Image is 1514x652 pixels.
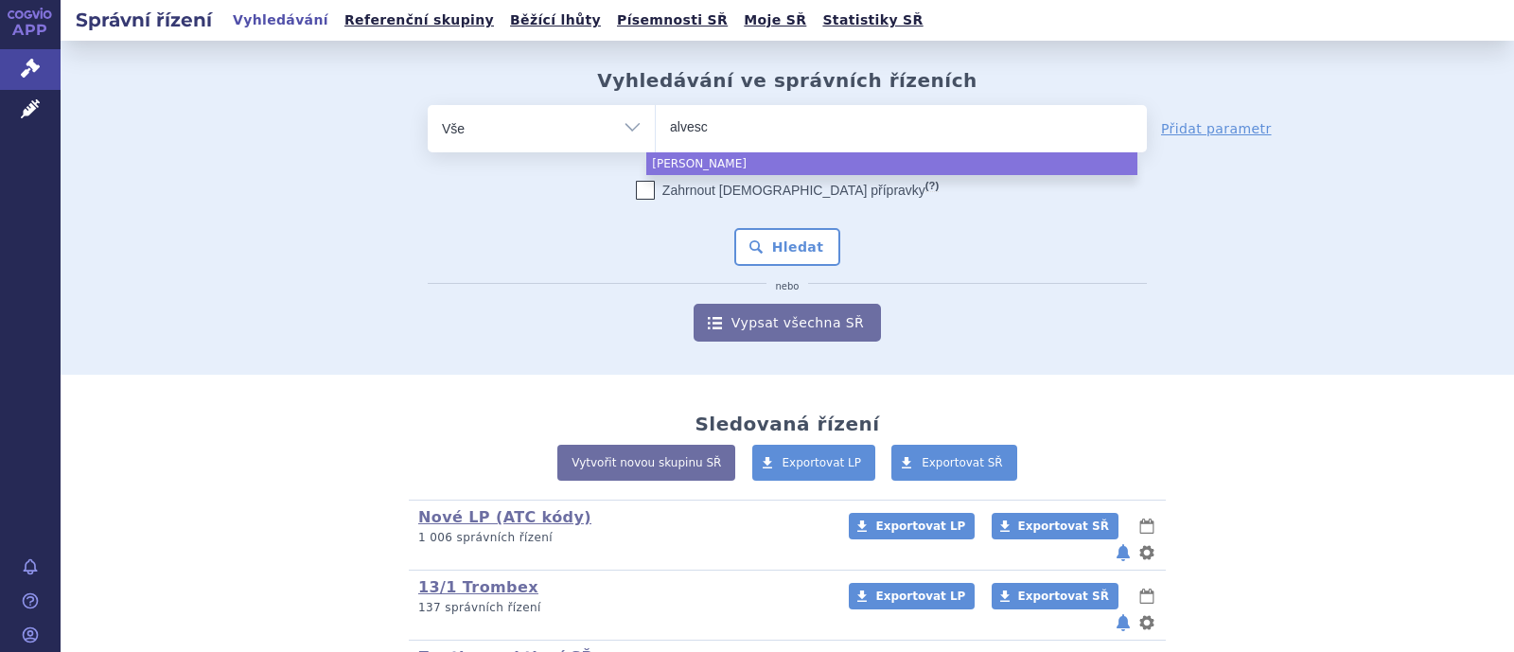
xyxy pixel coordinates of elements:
a: Přidat parametr [1161,119,1272,138]
h2: Vyhledávání ve správních řízeních [597,69,977,92]
a: 13/1 Trombex [418,578,538,596]
a: Exportovat SŘ [891,445,1017,481]
span: Exportovat SŘ [1018,520,1109,533]
a: Písemnosti SŘ [611,8,733,33]
span: Exportovat LP [875,520,965,533]
a: Referenční skupiny [339,8,500,33]
a: Exportovat LP [752,445,876,481]
p: 137 správních řízení [418,600,824,616]
button: nastavení [1137,611,1156,634]
a: Běžící lhůty [504,8,607,33]
span: Exportovat LP [875,590,965,603]
a: Exportovat SŘ [992,513,1118,539]
a: Moje SŘ [738,8,812,33]
span: Exportovat SŘ [922,456,1003,469]
h2: Sledovaná řízení [695,413,879,435]
p: 1 006 správních řízení [418,530,824,546]
span: Exportovat SŘ [1018,590,1109,603]
a: Exportovat LP [849,583,975,609]
button: notifikace [1114,611,1133,634]
a: Vypsat všechna SŘ [694,304,881,342]
h2: Správní řízení [61,7,227,33]
button: lhůty [1137,585,1156,608]
a: Nové LP (ATC kódy) [418,508,591,526]
i: nebo [766,281,809,292]
span: Exportovat LP [783,456,862,469]
button: lhůty [1137,515,1156,537]
label: Zahrnout [DEMOGRAPHIC_DATA] přípravky [636,181,939,200]
a: Vyhledávání [227,8,334,33]
button: Hledat [734,228,841,266]
a: Exportovat SŘ [992,583,1118,609]
li: [PERSON_NAME] [646,152,1137,175]
a: Exportovat LP [849,513,975,539]
button: notifikace [1114,541,1133,564]
a: Statistiky SŘ [817,8,928,33]
a: Vytvořit novou skupinu SŘ [557,445,735,481]
abbr: (?) [925,180,939,192]
button: nastavení [1137,541,1156,564]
